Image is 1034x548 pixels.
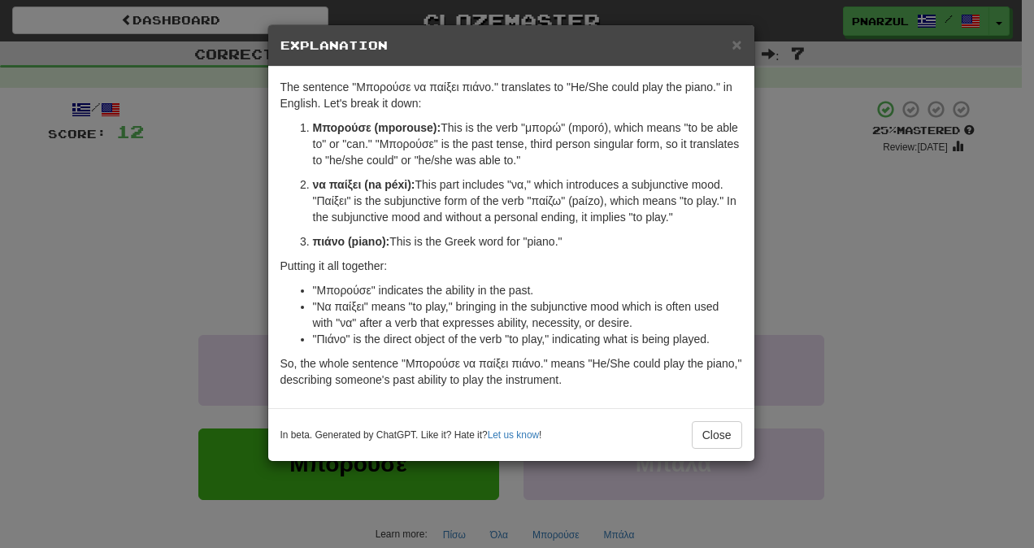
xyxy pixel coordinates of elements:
li: "Να παίξει" means "to play," bringing in the subjunctive mood which is often used with "να" after... [313,298,742,331]
strong: Μπορούσε (mporouse): [313,121,441,134]
p: This part includes "να," which introduces a subjunctive mood. "Παίξει" is the subjunctive form of... [313,176,742,225]
a: Let us know [488,429,539,441]
p: So, the whole sentence "Μπορούσε να παίξει πιάνο." means "He/She could play the piano," describin... [280,355,742,388]
strong: να παίξει (na péxi): [313,178,415,191]
li: "Πιάνο" is the direct object of the verb "to play," indicating what is being played. [313,331,742,347]
h5: Explanation [280,37,742,54]
li: "Μπορούσε" indicates the ability in the past. [313,282,742,298]
span: × [732,35,741,54]
button: Close [692,421,742,449]
p: Putting it all together: [280,258,742,274]
strong: πιάνο (piano): [313,235,390,248]
small: In beta. Generated by ChatGPT. Like it? Hate it? ! [280,428,542,442]
p: This is the verb "μπορώ" (mporó), which means "to be able to" or "can." "Μπορούσε" is the past te... [313,120,742,168]
p: The sentence "Μπορούσε να παίξει πιάνο." translates to "He/She could play the piano." in English.... [280,79,742,111]
p: This is the Greek word for "piano." [313,233,742,250]
button: Close [732,36,741,53]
